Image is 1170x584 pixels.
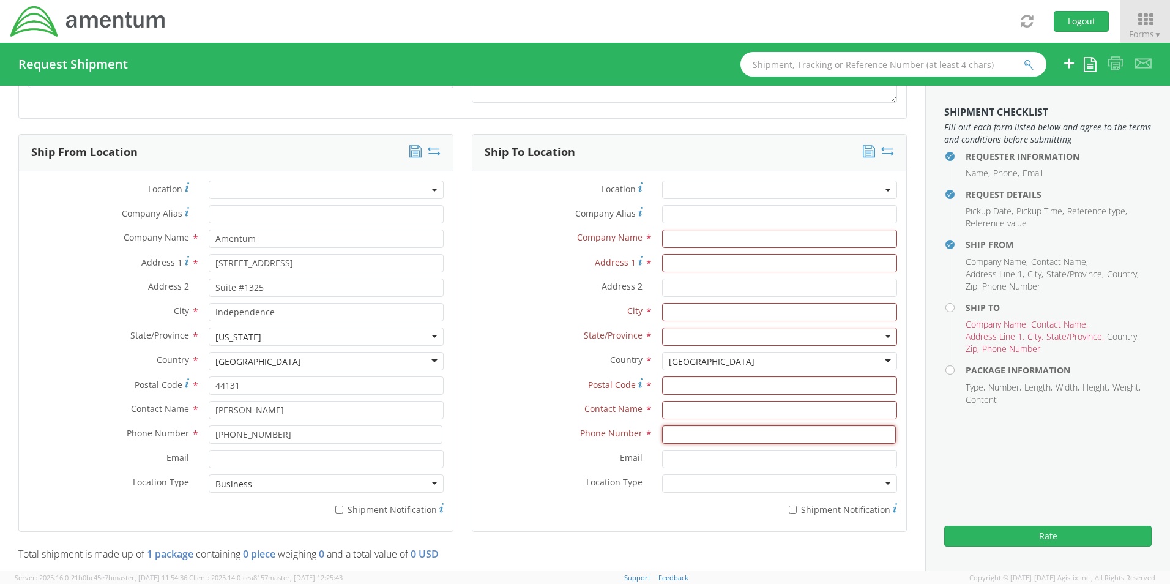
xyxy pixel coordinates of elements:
li: Weight [1112,381,1141,394]
li: City [1027,331,1043,343]
li: Country [1107,268,1139,280]
div: [US_STATE] [215,331,261,343]
li: City [1027,268,1043,280]
h3: Ship To Location [485,146,575,159]
span: Company Alias [122,208,182,219]
div: [GEOGRAPHIC_DATA] [215,356,301,368]
p: Total shipment is made up of containing weighing and a total value of [18,547,907,567]
span: Forms [1129,28,1161,40]
span: ▼ [1154,29,1161,40]
span: 0 [319,547,324,561]
span: Address 2 [602,280,643,292]
li: Pickup Date [966,205,1013,217]
h3: Ship From Location [31,146,138,159]
li: Email [1023,167,1043,179]
div: Business [215,478,252,490]
h3: Shipment Checklist [944,107,1152,118]
span: master, [DATE] 12:25:43 [268,573,343,582]
li: Address Line 1 [966,331,1024,343]
span: Company Alias [575,208,636,219]
span: Contact Name [131,403,189,414]
li: Address Line 1 [966,268,1024,280]
span: Company Name [577,231,643,243]
a: Feedback [658,573,688,582]
span: Phone Number [127,427,189,439]
h4: Request Shipment [18,58,128,71]
li: Phone Number [982,280,1040,293]
h4: Package Information [966,365,1152,375]
span: State/Province [130,329,189,341]
span: Location Type [586,476,643,488]
span: Email [620,452,643,463]
h4: Ship To [966,303,1152,312]
li: Phone Number [982,343,1040,355]
li: Reference type [1067,205,1127,217]
span: Server: 2025.16.0-21b0bc45e7b [15,573,187,582]
li: Company Name [966,256,1028,268]
img: dyn-intl-logo-049831509241104b2a82.png [9,4,167,39]
span: Address 1 [141,256,182,268]
span: Copyright © [DATE]-[DATE] Agistix Inc., All Rights Reserved [969,573,1155,583]
button: Rate [944,526,1152,547]
span: 0 USD [411,547,439,561]
span: Location [148,183,182,195]
li: Height [1082,381,1109,394]
li: Zip [966,343,979,355]
li: Number [988,381,1021,394]
li: Phone [993,167,1019,179]
div: [GEOGRAPHIC_DATA] [669,356,755,368]
span: Client: 2025.14.0-cea8157 [189,573,343,582]
li: State/Province [1046,331,1104,343]
li: Zip [966,280,979,293]
li: Reference value [966,217,1027,230]
span: Address 2 [148,280,189,292]
span: Email [166,452,189,463]
li: State/Province [1046,268,1104,280]
span: 0 piece [243,547,275,561]
li: Content [966,394,997,406]
li: Pickup Time [1016,205,1064,217]
span: Phone Number [580,427,643,439]
span: City [627,305,643,316]
h4: Request Details [966,190,1152,199]
span: Location Type [133,476,189,488]
li: Company Name [966,318,1028,331]
span: Postal Code [135,379,182,391]
span: Postal Code [588,379,636,391]
button: Logout [1054,11,1109,32]
li: Contact Name [1031,318,1088,331]
span: City [174,305,189,316]
input: Shipment, Tracking or Reference Number (at least 4 chars) [740,52,1046,77]
span: State/Province [584,329,643,341]
label: Shipment Notification [209,501,444,516]
li: Name [966,167,990,179]
span: Country [610,354,643,365]
span: 1 package [147,547,193,561]
li: Type [966,381,985,394]
h4: Requester Information [966,152,1152,161]
span: master, [DATE] 11:54:36 [113,573,187,582]
span: Address 1 [595,256,636,268]
a: Support [624,573,650,582]
input: Shipment Notification [789,506,797,514]
span: Country [157,354,189,365]
li: Length [1024,381,1053,394]
label: Shipment Notification [662,501,897,516]
h4: Ship From [966,240,1152,249]
input: Shipment Notification [335,506,343,514]
span: Contact Name [584,403,643,414]
li: Width [1056,381,1079,394]
span: Company Name [124,231,189,243]
span: Location [602,183,636,195]
li: Country [1107,331,1139,343]
li: Contact Name [1031,256,1088,268]
span: Fill out each form listed below and agree to the terms and conditions before submitting [944,121,1152,146]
